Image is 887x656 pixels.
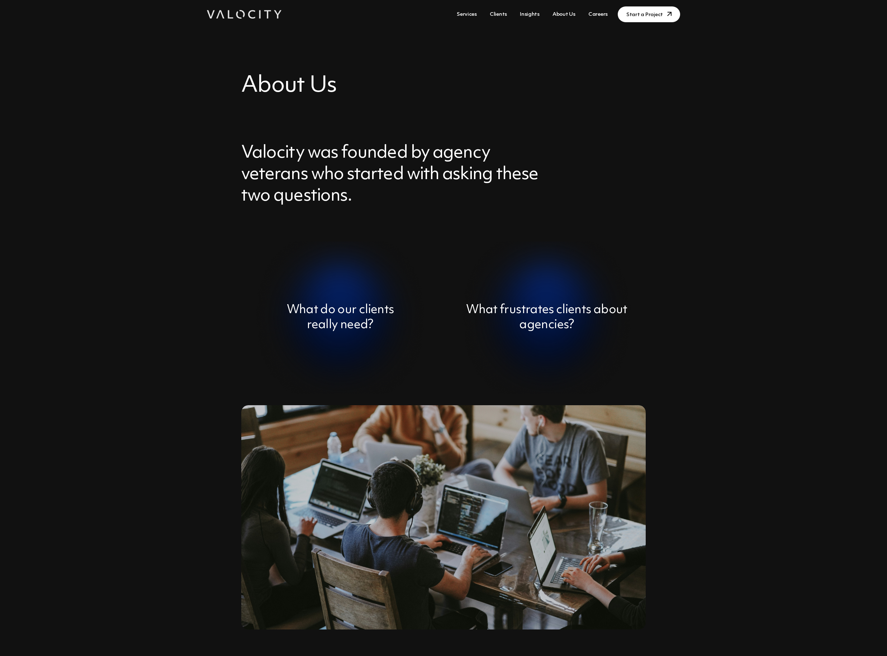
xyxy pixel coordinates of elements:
[448,302,646,332] h4: What frustrates clients about agencies?
[241,72,646,100] h2: About Us
[454,8,480,21] a: Services
[618,6,680,22] a: Start a Project
[207,10,281,19] img: Valocity Digital
[585,8,611,21] a: Careers
[284,302,396,332] h4: What do our clients really need?
[517,8,542,21] a: Insights
[550,8,578,21] a: About Us
[241,143,545,207] h3: Valocity was founded by agency veterans who started with asking these two questions.
[487,8,510,21] a: Clients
